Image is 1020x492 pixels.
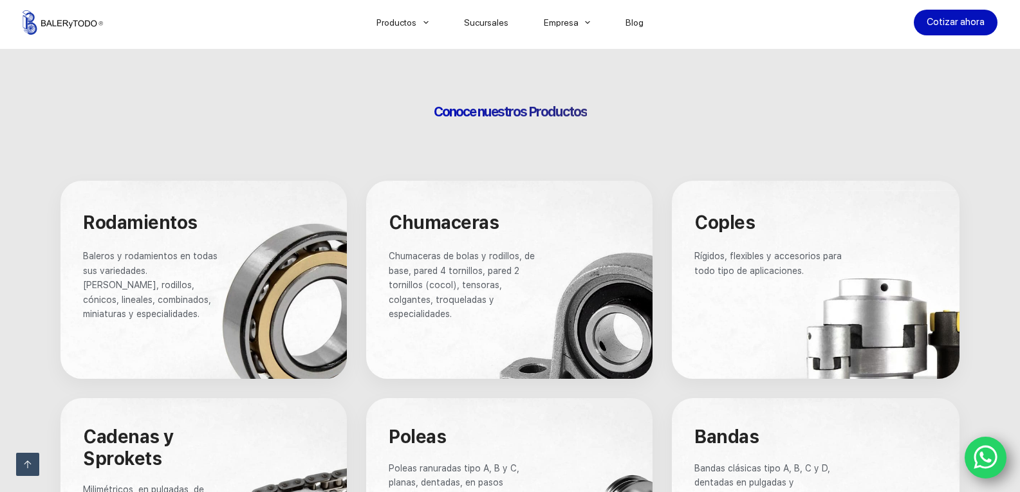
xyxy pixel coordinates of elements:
[965,437,1007,479] a: WhatsApp
[83,212,198,233] span: Rodamientos
[389,212,499,233] span: Chumaceras
[83,251,220,319] span: Baleros y rodamientos en todas sus variedades. [PERSON_NAME], rodillos, cónicos, lineales, combin...
[16,453,39,476] a: Ir arriba
[694,212,755,233] span: Coples
[389,426,446,448] span: Poleas
[694,426,759,448] span: Bandas
[694,251,844,275] span: Rígidos, flexibles y accesorios para todo tipo de aplicaciones.
[389,251,537,319] span: Chumaceras de bolas y rodillos, de base, pared 4 tornillos, pared 2 tornillos (cocol), tensoras, ...
[23,10,103,35] img: Balerytodo
[83,426,178,469] span: Cadenas y Sprokets
[434,104,587,120] span: Conoce nuestros Productos
[914,10,997,35] a: Cotizar ahora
